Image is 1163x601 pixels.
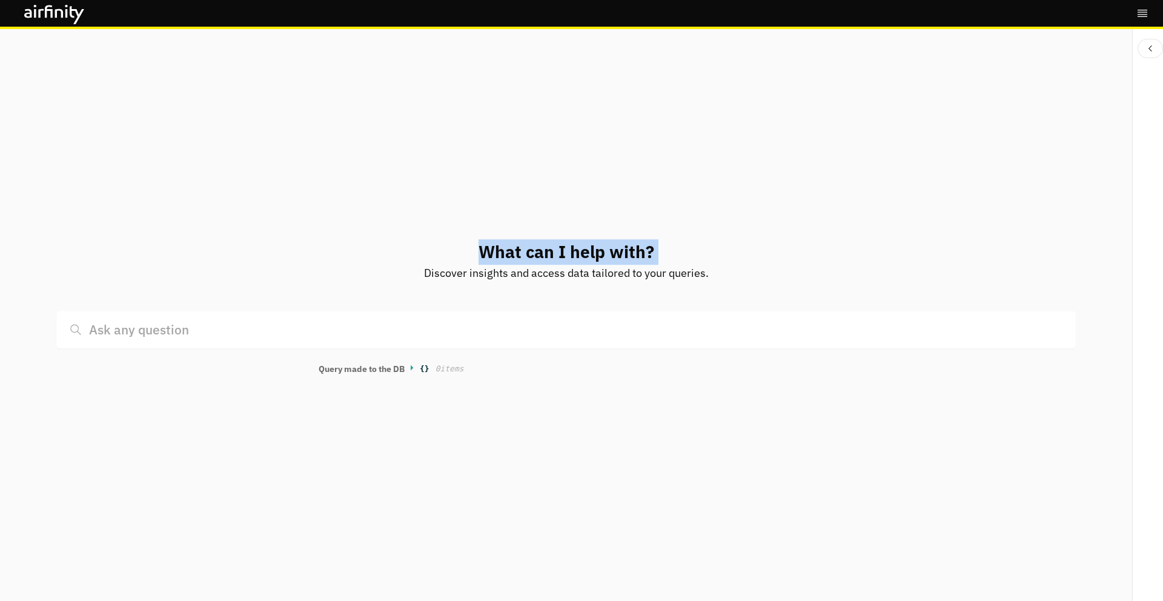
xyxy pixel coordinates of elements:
p: What can I help with? [479,239,654,265]
p: Query made to the DB [319,363,405,376]
button: Close Sidebar [1138,39,1163,58]
span: { [420,363,425,375]
span: } [425,363,429,375]
input: Ask any question [56,311,1075,348]
span: 0 item s [436,364,464,373]
p: Discover insights and access data tailored to your queries. [424,265,709,281]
